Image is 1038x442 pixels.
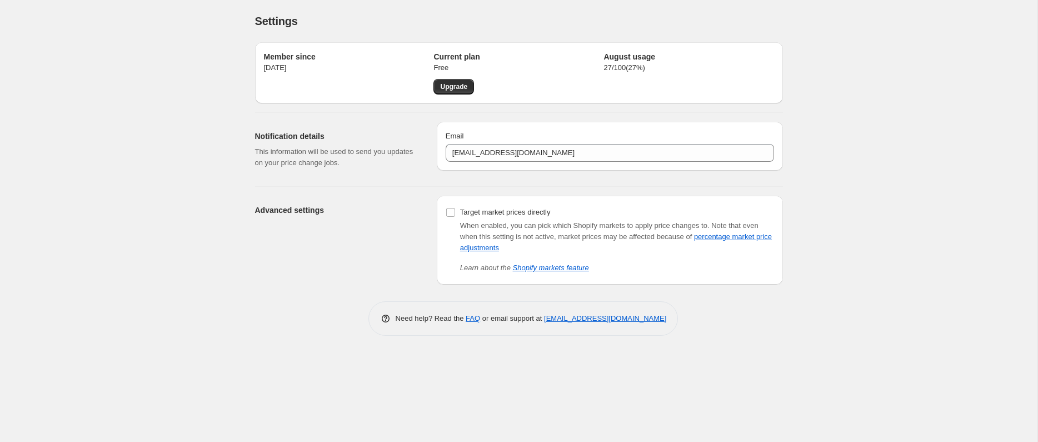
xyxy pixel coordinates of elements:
[440,82,467,91] span: Upgrade
[396,314,466,322] span: Need help? Read the
[255,146,419,168] p: This information will be used to send you updates on your price change jobs.
[433,51,603,62] h2: Current plan
[603,62,773,73] p: 27 / 100 ( 27 %)
[264,62,434,73] p: [DATE]
[603,51,773,62] h2: August usage
[255,131,419,142] h2: Notification details
[480,314,544,322] span: or email support at
[460,221,772,252] span: Note that even when this setting is not active, market prices may be affected because of
[513,264,589,272] a: Shopify markets feature
[460,208,551,216] span: Target market prices directly
[433,79,474,95] a: Upgrade
[460,264,589,272] i: Learn about the
[255,205,419,216] h2: Advanced settings
[255,15,298,27] span: Settings
[466,314,480,322] a: FAQ
[446,132,464,140] span: Email
[433,62,603,73] p: Free
[544,314,666,322] a: [EMAIL_ADDRESS][DOMAIN_NAME]
[264,51,434,62] h2: Member since
[460,221,710,230] span: When enabled, you can pick which Shopify markets to apply price changes to.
